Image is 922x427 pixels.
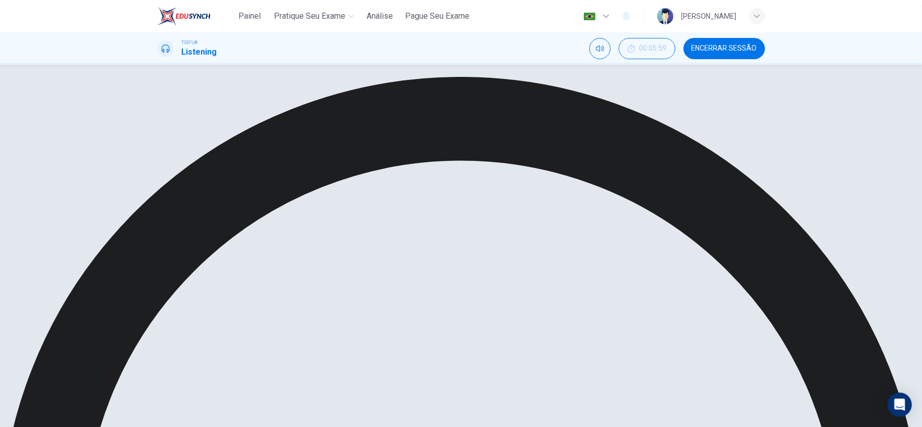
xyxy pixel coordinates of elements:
span: Pague Seu Exame [405,10,469,22]
a: EduSynch logo [157,6,234,26]
span: Pratique seu exame [274,10,345,22]
button: Encerrar Sessão [684,38,765,59]
img: Profile picture [657,8,673,24]
span: 00:05:59 [639,45,667,53]
div: Silenciar [589,38,611,59]
button: Pratique seu exame [270,7,358,25]
button: Pague Seu Exame [401,7,473,25]
button: Análise [363,7,397,25]
span: TOEFL® [182,39,198,46]
span: Análise [367,10,393,22]
div: Esconder [619,38,675,59]
div: [PERSON_NAME] [682,10,737,22]
img: pt [583,13,596,20]
button: 00:05:59 [619,38,675,59]
button: Painel [233,7,266,25]
div: Open Intercom Messenger [888,393,912,417]
h1: Listening [182,46,217,58]
span: Painel [238,10,261,22]
span: Encerrar Sessão [692,45,757,53]
img: EduSynch logo [157,6,211,26]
